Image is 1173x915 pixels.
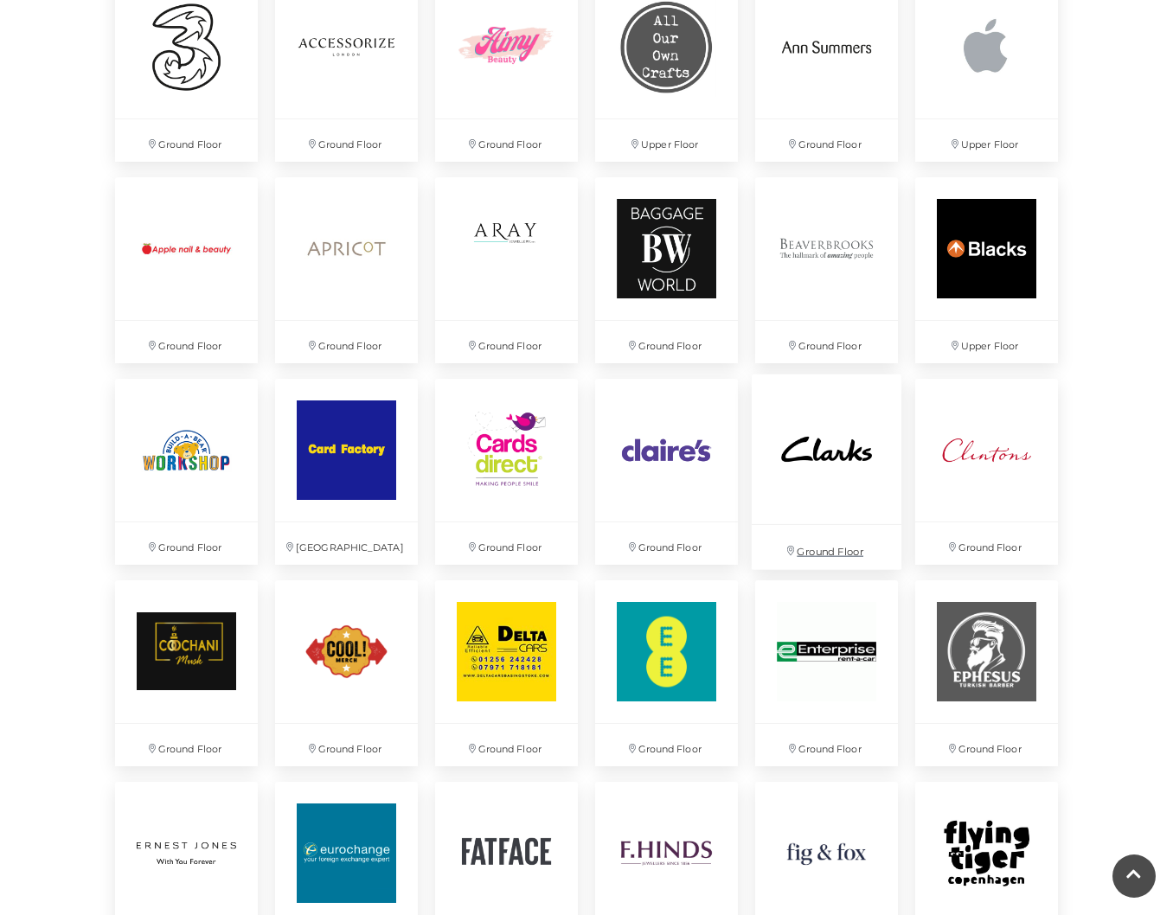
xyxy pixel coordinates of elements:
[747,169,907,372] a: Ground Floor
[586,169,747,372] a: Ground Floor
[915,119,1058,162] p: Upper Floor
[907,370,1067,573] a: Ground Floor
[115,321,258,363] p: Ground Floor
[595,724,738,766] p: Ground Floor
[106,169,266,372] a: Ground Floor
[435,119,578,162] p: Ground Floor
[747,572,907,775] a: Ground Floor
[115,119,258,162] p: Ground Floor
[275,522,418,565] p: [GEOGRAPHIC_DATA]
[426,370,586,573] a: Ground Floor
[586,370,747,573] a: Ground Floor
[907,572,1067,775] a: Ground Floor
[755,724,898,766] p: Ground Floor
[426,572,586,775] a: Ground Floor
[275,321,418,363] p: Ground Floor
[907,169,1067,372] a: Upper Floor
[586,572,747,775] a: Ground Floor
[426,169,586,372] a: Ground Floor
[115,522,258,565] p: Ground Floor
[915,321,1058,363] p: Upper Floor
[752,525,901,569] p: Ground Floor
[742,365,910,579] a: Ground Floor
[595,522,738,565] p: Ground Floor
[435,724,578,766] p: Ground Floor
[115,724,258,766] p: Ground Floor
[106,572,266,775] a: Ground Floor
[915,724,1058,766] p: Ground Floor
[266,169,426,372] a: Ground Floor
[275,119,418,162] p: Ground Floor
[595,321,738,363] p: Ground Floor
[435,522,578,565] p: Ground Floor
[915,522,1058,565] p: Ground Floor
[755,321,898,363] p: Ground Floor
[106,370,266,573] a: Ground Floor
[755,119,898,162] p: Ground Floor
[266,572,426,775] a: Ground Floor
[595,119,738,162] p: Upper Floor
[266,370,426,573] a: [GEOGRAPHIC_DATA]
[275,724,418,766] p: Ground Floor
[435,321,578,363] p: Ground Floor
